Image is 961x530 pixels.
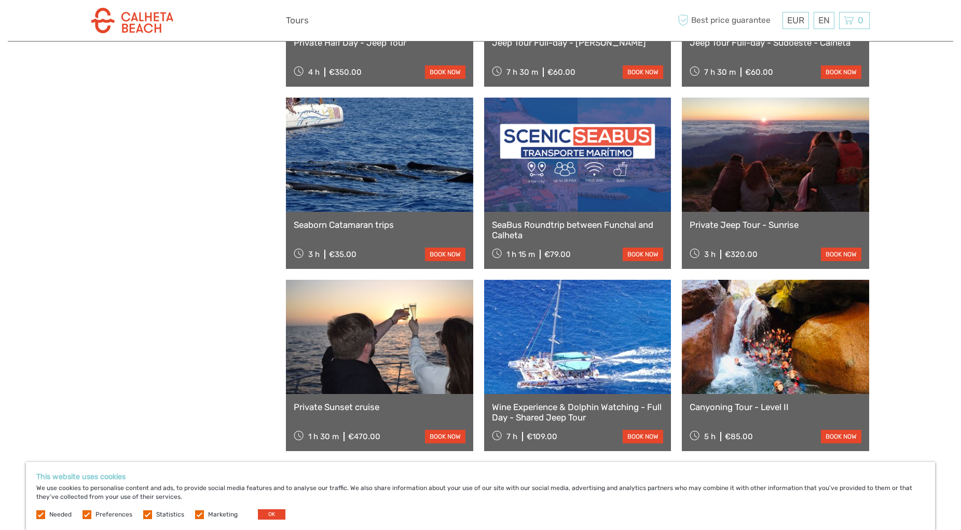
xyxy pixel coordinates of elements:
[704,432,716,441] span: 5 h
[294,220,465,230] a: Seaborn Catamaran trips
[294,402,465,412] a: Private Sunset cruise
[690,37,861,48] a: Jeep Tour Full-day - Sudoeste - Calheta
[329,67,362,77] div: €350.00
[26,462,935,530] div: We use cookies to personalise content and ads, to provide social media features and to analyse ou...
[821,248,861,261] a: book now
[308,432,339,441] span: 1 h 30 m
[49,510,72,519] label: Needed
[506,67,538,77] span: 7 h 30 m
[704,250,716,259] span: 3 h
[544,250,571,259] div: €79.00
[91,8,173,33] img: 3283-3bafb1e0-d569-4aa5-be6e-c19ca52e1a4a_logo_small.png
[492,402,664,423] a: Wine Experience & Dolphin Watching - Full Day - Shared Jeep Tour
[294,37,465,48] a: Private Half Day - Jeep Tour
[286,13,309,28] a: Tours
[15,18,117,26] p: We're away right now. Please check back later!
[725,432,753,441] div: €85.00
[623,65,663,79] a: book now
[745,67,773,77] div: €60.00
[506,250,535,259] span: 1 h 15 m
[425,65,465,79] a: book now
[208,510,238,519] label: Marketing
[506,432,517,441] span: 7 h
[425,248,465,261] a: book now
[821,430,861,443] a: book now
[36,472,925,481] h5: This website uses cookies
[425,430,465,443] a: book now
[308,250,320,259] span: 3 h
[95,510,132,519] label: Preferences
[329,250,356,259] div: €35.00
[119,16,132,29] button: Open LiveChat chat widget
[156,510,184,519] label: Statistics
[725,250,758,259] div: €320.00
[308,67,320,77] span: 4 h
[690,220,861,230] a: Private Jeep Tour - Sunrise
[856,15,865,25] span: 0
[492,220,664,241] a: SeaBus Roundtrip between Funchal and Calheta
[787,15,804,25] span: EUR
[623,430,663,443] a: book now
[814,12,834,29] div: EN
[623,248,663,261] a: book now
[348,432,380,441] div: €470.00
[704,67,736,77] span: 7 h 30 m
[258,509,285,520] button: OK
[527,432,557,441] div: €109.00
[547,67,575,77] div: €60.00
[821,65,861,79] a: book now
[492,37,664,48] a: Jeep Tour Full-day - [PERSON_NAME]
[675,12,780,29] span: Best price guarantee
[690,402,861,412] a: Canyoning Tour - Level II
